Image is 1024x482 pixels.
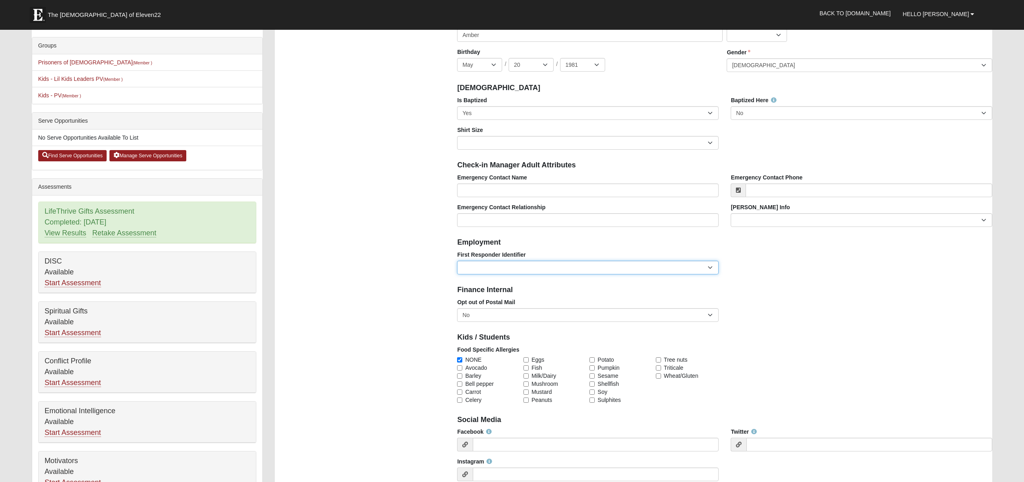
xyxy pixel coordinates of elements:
[457,251,525,259] label: First Responder Identifier
[731,96,776,104] label: Baptized Here
[814,3,897,23] a: Back to [DOMAIN_NAME]
[39,302,256,343] div: Spiritual Gifts Available
[457,238,992,247] h4: Employment
[103,77,122,82] small: (Member )
[45,279,101,287] a: Start Assessment
[731,428,757,436] label: Twitter
[731,203,790,211] label: [PERSON_NAME] Info
[598,372,618,380] span: Sesame
[457,286,992,295] h4: Finance Internal
[32,37,262,54] div: Groups
[589,381,595,387] input: Shellfish
[532,364,542,372] span: Fish
[664,372,698,380] span: Wheat/Gluten
[532,380,558,388] span: Mushroom
[457,126,483,134] label: Shirt Size
[457,398,462,403] input: Celery
[532,372,556,380] span: Milk/Dairy
[45,329,101,337] a: Start Assessment
[62,93,81,98] small: (Member )
[457,48,480,56] label: Birthday
[731,173,802,181] label: Emergency Contact Phone
[589,365,595,371] input: Pumpkin
[505,60,506,69] span: /
[589,373,595,379] input: Sesame
[457,457,492,466] label: Instagram
[92,229,156,237] a: Retake Assessment
[39,252,256,293] div: DISC Available
[523,398,529,403] input: Peanuts
[45,379,101,387] a: Start Assessment
[532,396,552,404] span: Peanuts
[32,179,262,196] div: Assessments
[457,416,992,424] h4: Social Media
[664,364,684,372] span: Triticale
[32,130,262,146] li: No Serve Opportunities Available To List
[457,357,462,363] input: NONE
[523,365,529,371] input: Fish
[39,352,256,393] div: Conflict Profile Available
[26,3,187,23] a: The [DEMOGRAPHIC_DATA] of Eleven22
[457,381,462,387] input: Bell pepper
[589,389,595,395] input: Soy
[656,373,661,379] input: Wheat/Gluten
[38,76,123,82] a: Kids - Lil Kids Leaders PV(Member )
[532,356,544,364] span: Eggs
[556,60,558,69] span: /
[457,96,487,104] label: Is Baptized
[523,373,529,379] input: Milk/Dairy
[38,150,107,161] a: Find Serve Opportunities
[45,229,87,237] a: View Results
[38,92,81,99] a: Kids - PV(Member )
[39,202,256,243] div: LifeThrive Gifts Assessment Completed: [DATE]
[523,381,529,387] input: Mushroom
[465,380,494,388] span: Bell pepper
[897,4,981,24] a: Hello [PERSON_NAME]
[598,364,619,372] span: Pumpkin
[32,113,262,130] div: Serve Opportunities
[457,365,462,371] input: Avocado
[38,59,152,66] a: Prisoners of [DEMOGRAPHIC_DATA](Member )
[457,161,992,170] h4: Check-in Manager Adult Attributes
[523,389,529,395] input: Mustard
[727,48,750,56] label: Gender
[598,380,619,388] span: Shellfish
[598,356,614,364] span: Potato
[457,373,462,379] input: Barley
[598,396,621,404] span: Sulphites
[532,388,552,396] span: Mustard
[457,203,545,211] label: Emergency Contact Relationship
[30,7,46,23] img: Eleven22 logo
[903,11,969,17] span: Hello [PERSON_NAME]
[109,150,186,161] a: Manage Serve Opportunities
[589,357,595,363] input: Potato
[457,84,992,93] h4: [DEMOGRAPHIC_DATA]
[523,357,529,363] input: Eggs
[457,346,519,354] label: Food Specific Allergies
[133,60,152,65] small: (Member )
[598,388,607,396] span: Soy
[457,389,462,395] input: Carrot
[465,356,481,364] span: NONE
[664,356,688,364] span: Tree nuts
[465,396,481,404] span: Celery
[45,428,101,437] a: Start Assessment
[457,173,527,181] label: Emergency Contact Name
[39,402,256,443] div: Emotional Intelligence Available
[465,372,481,380] span: Barley
[589,398,595,403] input: Sulphites
[465,364,487,372] span: Avocado
[465,388,481,396] span: Carrot
[656,357,661,363] input: Tree nuts
[457,298,515,306] label: Opt out of Postal Mail
[656,365,661,371] input: Triticale
[457,333,992,342] h4: Kids / Students
[457,428,491,436] label: Facebook
[48,11,161,19] span: The [DEMOGRAPHIC_DATA] of Eleven22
